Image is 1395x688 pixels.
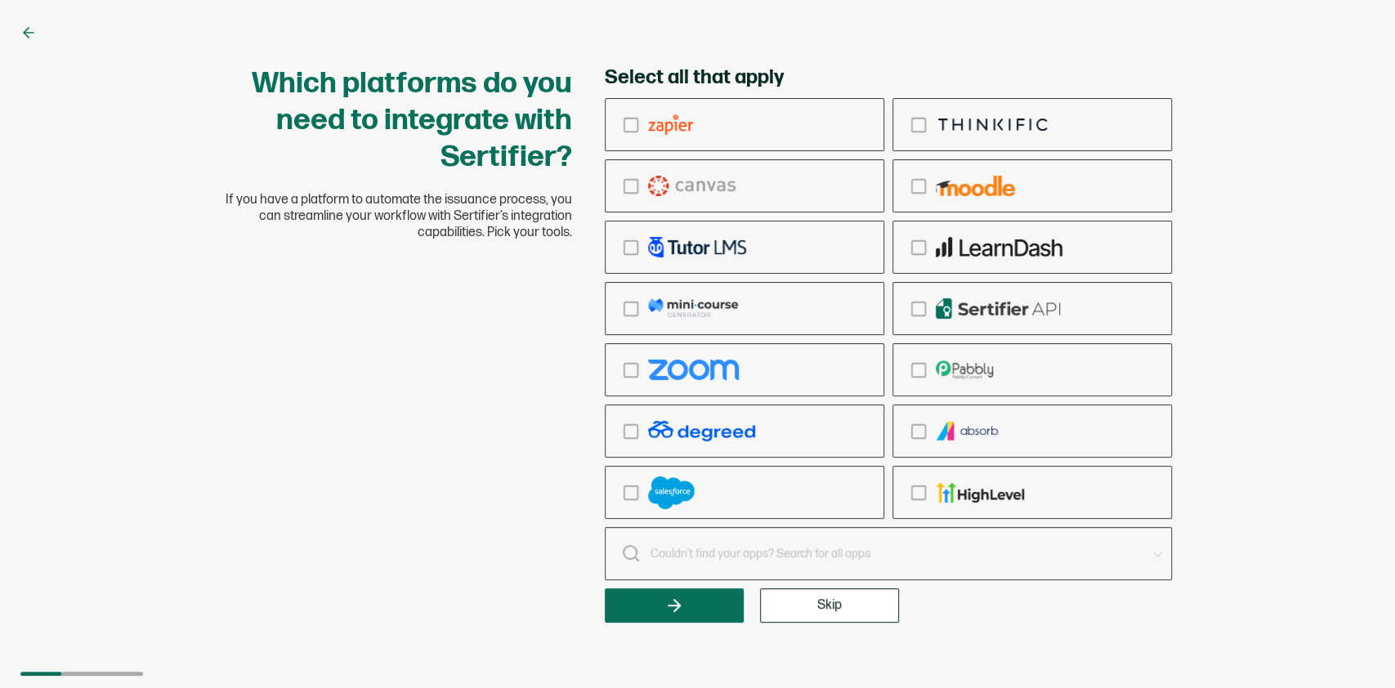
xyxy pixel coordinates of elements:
[1313,610,1395,688] iframe: Chat Widget
[224,192,572,241] span: If you have a platform to automate the issuance process, you can streamline your workflow with Se...
[936,482,1025,503] img: gohighlevel
[605,527,1172,580] input: Couldn’t find your apps? Search for all apps
[648,421,755,441] img: degreed
[648,176,736,196] img: canvas
[605,65,784,90] span: Select all that apply
[936,237,1062,257] img: learndash
[648,360,739,380] img: zoom
[760,588,899,623] button: Skip
[936,176,1016,196] img: moodle
[648,237,746,257] img: tutor
[648,476,695,509] img: salesforce
[224,65,572,176] h1: Which platforms do you need to integrate with Sertifier?
[936,298,1061,319] img: api
[648,114,693,135] img: zapier
[936,421,999,441] img: absorb
[605,98,1172,519] div: checkbox-group
[648,298,739,319] img: mcg
[936,114,1051,135] img: thinkific
[817,599,842,612] span: Skip
[936,360,994,380] img: pabbly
